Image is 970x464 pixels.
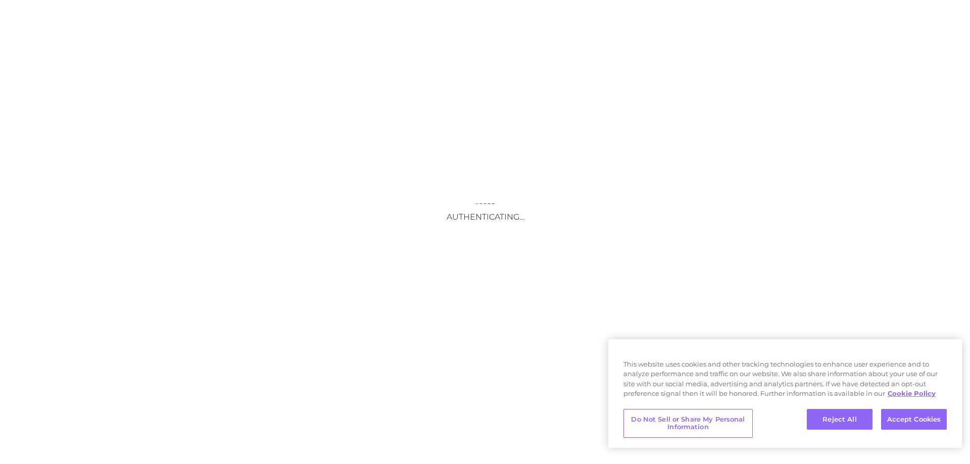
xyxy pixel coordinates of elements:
a: More information about your privacy, opens in a new tab [888,389,936,397]
h3: Authenticating... [384,212,586,222]
button: Do Not Sell or Share My Personal Information, Opens the preference center dialog [623,409,753,438]
button: Close [935,339,957,362]
div: Cookie banner [608,339,962,448]
div: This website uses cookies and other tracking technologies to enhance user experience and to analy... [608,359,962,404]
button: Reject All [807,409,872,430]
div: Privacy [608,339,962,448]
button: Accept Cookies [881,409,947,430]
